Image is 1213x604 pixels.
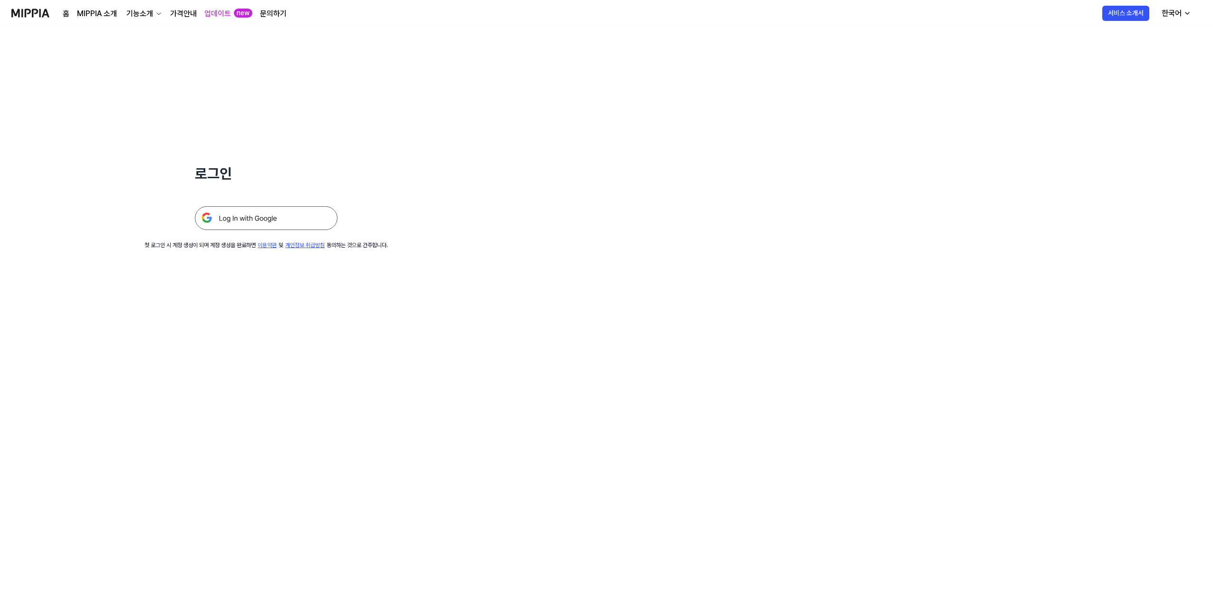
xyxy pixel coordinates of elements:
img: 구글 로그인 버튼 [195,206,337,230]
a: 가격안내 [170,8,197,19]
button: 한국어 [1154,4,1197,23]
a: 개인정보 취급방침 [285,242,325,249]
a: 업데이트 [204,8,231,19]
div: 첫 로그인 시 계정 생성이 되며 계정 생성을 완료하면 및 동의하는 것으로 간주합니다. [144,241,388,249]
div: 기능소개 [125,8,155,19]
a: 홈 [63,8,69,19]
a: 문의하기 [260,8,287,19]
div: new [234,9,252,18]
button: 기능소개 [125,8,163,19]
a: 이용약관 [258,242,277,249]
div: 한국어 [1160,8,1184,19]
button: 서비스 소개서 [1102,6,1149,21]
a: MIPPIA 소개 [77,8,117,19]
h1: 로그인 [195,163,337,183]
